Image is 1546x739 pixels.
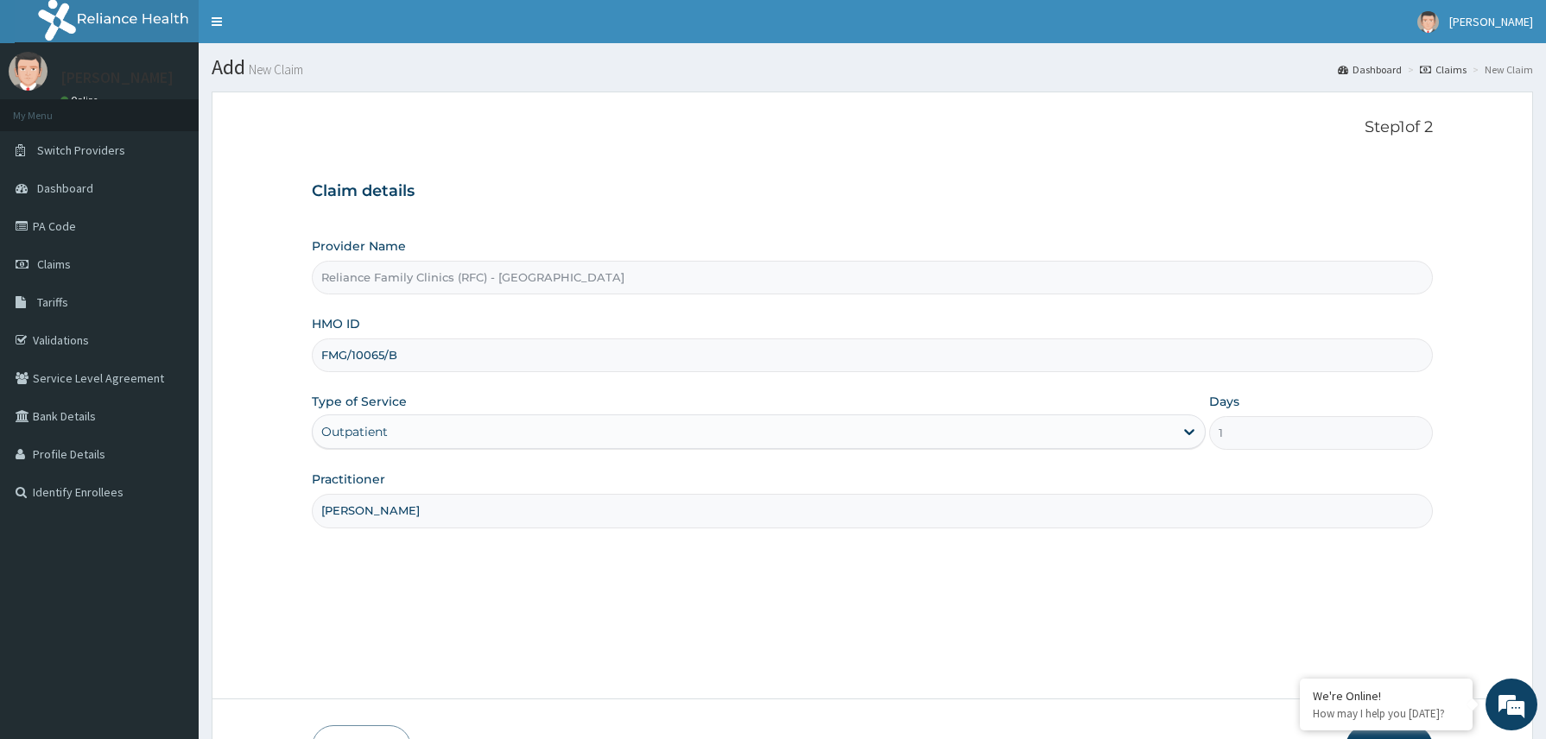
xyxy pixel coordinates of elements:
[1417,11,1439,33] img: User Image
[245,63,303,76] small: New Claim
[37,256,71,272] span: Claims
[37,180,93,196] span: Dashboard
[312,393,407,410] label: Type of Service
[1209,393,1239,410] label: Days
[1468,62,1533,77] li: New Claim
[212,56,1533,79] h1: Add
[312,315,360,332] label: HMO ID
[312,182,1434,201] h3: Claim details
[37,142,125,158] span: Switch Providers
[321,423,388,440] div: Outpatient
[1420,62,1467,77] a: Claims
[1338,62,1402,77] a: Dashboard
[312,338,1434,372] input: Enter HMO ID
[312,471,385,488] label: Practitioner
[1313,706,1460,721] p: How may I help you today?
[1449,14,1533,29] span: [PERSON_NAME]
[312,494,1434,527] input: Enter Name
[9,52,48,91] img: User Image
[312,237,406,255] label: Provider Name
[60,94,102,106] a: Online
[312,118,1434,137] p: Step 1 of 2
[1313,688,1460,704] div: We're Online!
[37,294,68,310] span: Tariffs
[60,70,174,85] p: [PERSON_NAME]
